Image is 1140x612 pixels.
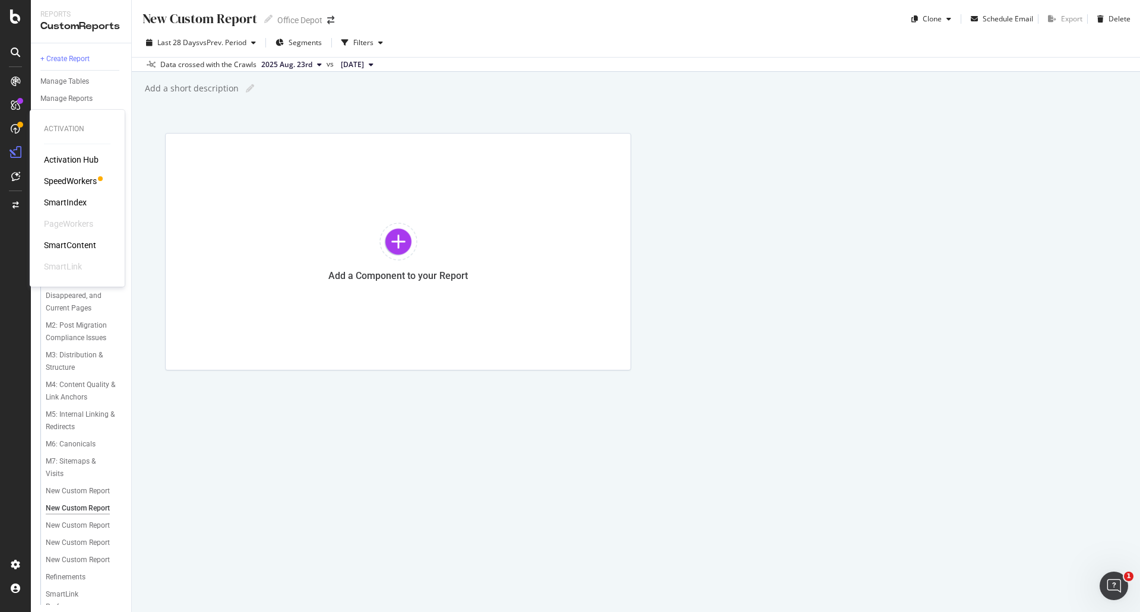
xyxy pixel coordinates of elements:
div: M2: Post Migration Compliance Issues [46,319,116,344]
span: Segments [289,37,322,47]
div: Manage Reports [40,93,93,105]
div: Activation [44,124,110,134]
span: Last 28 Days [157,37,199,47]
div: Manage Tables [40,75,89,88]
div: New Custom Report [46,485,110,497]
a: Refinements [46,571,123,584]
a: New Custom Report [46,537,123,549]
div: New Custom Report [141,9,257,28]
a: Manage Reports [40,93,123,105]
div: Delete [1109,14,1130,24]
div: New Custom Report [46,537,110,549]
div: Data crossed with the Crawls [160,59,256,70]
div: Add a Component to your Report [328,270,468,281]
div: New Custom Report [46,554,110,566]
a: M6: Canonicals [46,438,123,451]
a: M1: New, Disappeared, and Current Pages [46,277,123,315]
div: M5: Internal Linking & Redirects [46,408,115,433]
button: [DATE] [336,58,378,72]
button: Delete [1092,9,1130,28]
a: SmartContent [44,239,96,251]
a: + Create Report [40,53,123,65]
div: M1: New, Disappeared, and Current Pages [46,277,116,315]
a: New Custom Report [46,519,123,532]
div: Refinements [46,571,85,584]
a: M3: Distribution & Structure [46,349,123,374]
i: Edit report name [246,84,254,93]
i: Edit report name [264,15,273,23]
a: New Custom Report [46,502,123,515]
a: SpeedWorkers [44,175,97,187]
button: Schedule Email [966,9,1033,28]
div: Office Depot [277,14,322,26]
a: SmartIndex [44,196,87,208]
a: M5: Internal Linking & Redirects [46,408,123,433]
a: Manage Tables [40,75,123,88]
div: SmartLink [44,261,82,272]
a: Activation Hub [44,154,99,166]
div: M7: Sitemaps & Visits [46,455,112,480]
div: + Create Report [40,53,90,65]
span: vs [327,59,336,69]
div: Export [1061,14,1082,24]
iframe: Intercom live chat [1100,572,1128,600]
div: M6: Canonicals [46,438,96,451]
div: New Custom Report [46,519,110,532]
button: Clone [907,9,956,28]
button: 2025 Aug. 23rd [256,58,327,72]
div: Clone [923,14,942,24]
div: arrow-right-arrow-left [327,16,334,24]
div: M4: Content Quality & Link Anchors [46,379,116,404]
span: 1 [1124,572,1133,581]
span: 2025 Jul. 26th [341,59,364,70]
div: CustomReports [40,20,122,33]
button: Export [1043,9,1082,28]
div: Filters [353,37,373,47]
a: M7: Sitemaps & Visits [46,455,123,480]
span: vs Prev. Period [199,37,246,47]
div: M3: Distribution & Structure [46,349,114,374]
button: Filters [337,33,388,52]
a: M4: Content Quality & Link Anchors [46,379,123,404]
div: Add a short description [144,83,239,94]
button: Segments [271,33,327,52]
div: PageWorkers [44,218,93,230]
a: New Custom Report [46,554,123,566]
div: Schedule Email [983,14,1033,24]
div: Reports [40,9,122,20]
div: New Custom Report [46,502,110,515]
span: 2025 Aug. 23rd [261,59,312,70]
button: Last 28 DaysvsPrev. Period [141,33,261,52]
a: M2: Post Migration Compliance Issues [46,319,123,344]
a: New Custom Report [46,485,123,497]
